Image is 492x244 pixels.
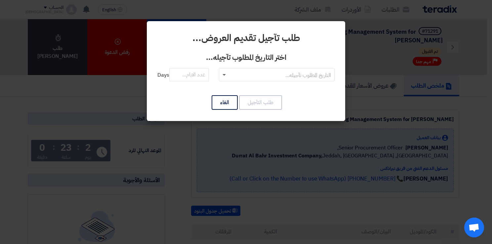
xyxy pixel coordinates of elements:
span: Days [157,68,209,81]
h3: اختر التاريخ المطلوب تآجيله... [157,53,335,63]
button: طلب التآجيل [239,95,282,110]
div: Open chat [464,218,484,237]
h2: طلب تآجيل تقديم العروض... [157,32,335,45]
input: عدد الايام... [169,68,209,81]
button: الغاء [212,95,238,110]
